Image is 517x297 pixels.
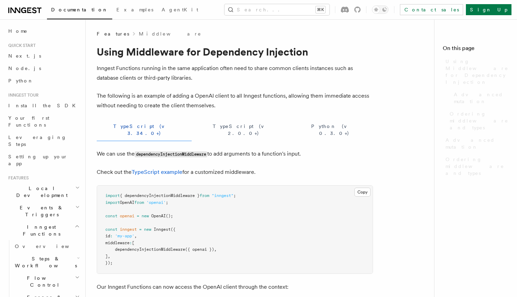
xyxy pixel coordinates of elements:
[146,200,166,205] span: 'openai'
[134,234,137,238] span: ,
[443,55,509,88] a: Using Middleware for Dependency Injection
[15,244,86,249] span: Overview
[8,28,28,34] span: Home
[214,247,217,252] span: ,
[97,46,373,58] h1: Using Middleware for Dependency Injection
[200,193,209,198] span: from
[142,214,149,218] span: new
[6,221,81,240] button: Inngest Functions
[115,234,134,238] span: 'my-app'
[447,108,509,134] a: Ordering middleware and types
[105,214,117,218] span: const
[6,99,81,112] a: Install the SDK
[116,7,153,12] span: Examples
[6,201,81,221] button: Events & Triggers
[12,255,77,269] span: Steps & Workflows
[130,240,132,245] span: :
[8,135,67,147] span: Leveraging Steps
[97,167,373,177] p: Check out the for a customized middleware.
[139,30,202,37] a: Middleware
[112,2,157,19] a: Examples
[97,149,373,159] p: We can use the to add arguments to a function's input.
[137,214,139,218] span: =
[134,200,144,205] span: from
[354,188,371,197] button: Copy
[105,254,108,259] span: ]
[6,43,36,48] span: Quick start
[6,175,29,181] span: Features
[97,63,373,83] p: Inngest Functions running in the same application often need to share common clients instances su...
[132,240,134,245] span: [
[446,58,509,86] span: Using Middleware for Dependency Injection
[105,193,120,198] span: import
[8,53,41,59] span: Next.js
[105,227,117,232] span: const
[144,227,151,232] span: new
[185,247,214,252] span: ({ openai })
[8,154,68,166] span: Setting up your app
[446,137,509,150] span: Advanced mutation
[97,282,373,292] p: Our Inngest Functions can now access the OpenAI client through the context:
[120,200,134,205] span: OpenAI
[6,182,81,201] button: Local Development
[372,6,389,14] button: Toggle dark mode
[105,240,130,245] span: middleware
[139,227,142,232] span: =
[233,193,236,198] span: ;
[6,224,75,237] span: Inngest Functions
[105,260,113,265] span: });
[105,200,120,205] span: import
[154,227,171,232] span: Inngest
[157,2,202,19] a: AgentKit
[6,75,81,87] a: Python
[120,214,134,218] span: openai
[6,150,81,170] a: Setting up your app
[450,110,509,131] span: Ordering middleware and types
[12,240,81,253] a: Overview
[451,88,509,108] a: Advanced mutation
[8,103,80,108] span: Install the SDK
[443,153,509,179] a: Ordering middleware and types
[12,275,75,288] span: Flow Control
[454,91,509,105] span: Advanced mutation
[51,7,108,12] span: Documentation
[316,6,325,13] kbd: ⌘K
[105,234,110,238] span: id
[6,50,81,62] a: Next.js
[8,66,41,71] span: Node.js
[443,44,509,55] h4: On this page
[8,78,33,83] span: Python
[97,30,129,37] span: Features
[224,4,329,15] button: Search...⌘K
[443,134,509,153] a: Advanced mutation
[446,156,509,177] span: Ordering middleware and types
[110,234,113,238] span: :
[151,214,166,218] span: OpenAI
[108,254,110,259] span: ,
[296,119,373,141] button: Python (v 0.3.0+)
[135,151,207,157] code: dependencyInjectionMiddleware
[6,204,75,218] span: Events & Triggers
[120,227,137,232] span: inngest
[166,200,168,205] span: ;
[400,4,463,15] a: Contact sales
[6,112,81,131] a: Your first Functions
[97,91,373,110] p: The following is an example of adding a OpenAI client to all Inngest functions, allowing them imm...
[47,2,112,19] a: Documentation
[120,193,200,198] span: { dependencyInjectionMiddleware }
[115,247,185,252] span: dependencyInjectionMiddleware
[197,119,290,141] button: TypeScript (v 2.0.0+)
[466,4,511,15] a: Sign Up
[132,169,182,175] a: TypeScript example
[6,185,75,199] span: Local Development
[162,7,198,12] span: AgentKit
[171,227,175,232] span: ({
[166,214,173,218] span: ();
[212,193,233,198] span: "inngest"
[12,272,81,291] button: Flow Control
[6,62,81,75] a: Node.js
[12,253,81,272] button: Steps & Workflows
[6,25,81,37] a: Home
[6,131,81,150] a: Leveraging Steps
[6,92,39,98] span: Inngest tour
